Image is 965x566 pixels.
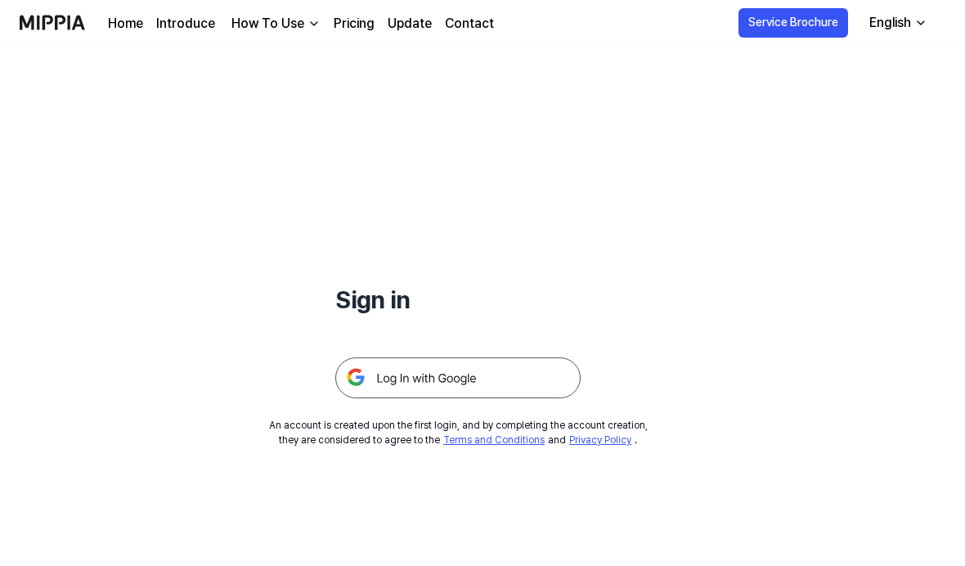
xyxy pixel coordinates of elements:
[108,14,143,34] a: Home
[443,434,545,446] a: Terms and Conditions
[335,357,581,398] img: 구글 로그인 버튼
[445,14,494,34] a: Contact
[738,8,848,38] button: Service Brochure
[228,14,307,34] div: How To Use
[307,17,321,30] img: down
[228,14,321,34] button: How To Use
[335,281,581,318] h1: Sign in
[388,14,432,34] a: Update
[156,14,215,34] a: Introduce
[334,14,375,34] a: Pricing
[856,7,937,39] button: English
[866,13,914,33] div: English
[569,434,631,446] a: Privacy Policy
[269,418,648,447] div: An account is created upon the first login, and by completing the account creation, they are cons...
